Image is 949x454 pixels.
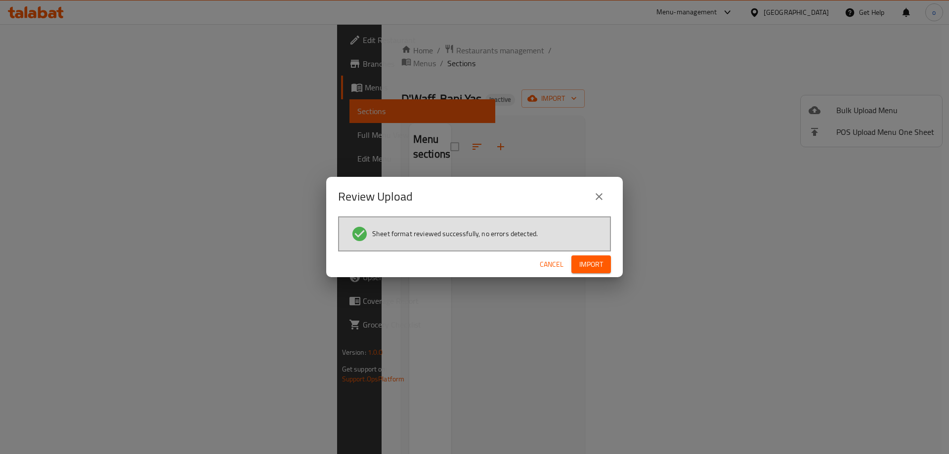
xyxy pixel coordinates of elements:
[540,258,563,271] span: Cancel
[587,185,611,208] button: close
[338,189,413,205] h2: Review Upload
[536,255,567,274] button: Cancel
[571,255,611,274] button: Import
[579,258,603,271] span: Import
[372,229,538,239] span: Sheet format reviewed successfully, no errors detected.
